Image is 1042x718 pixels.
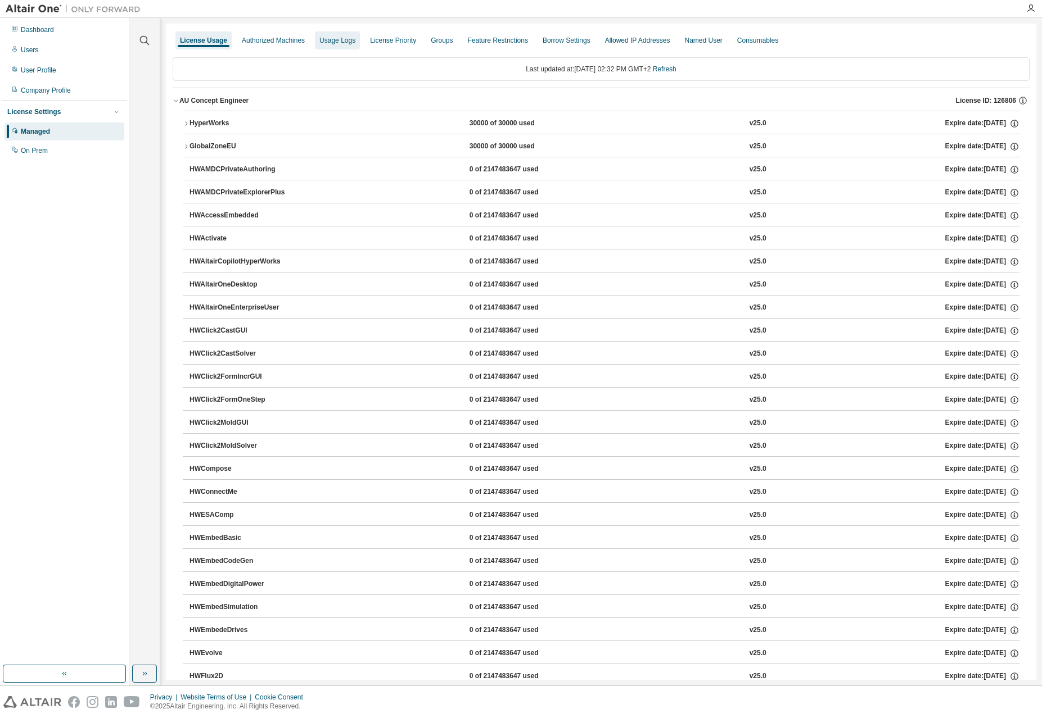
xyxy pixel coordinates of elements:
button: HWConnectMe0 of 2147483647 usedv25.0Expire date:[DATE] [190,480,1020,505]
div: License Settings [7,107,61,116]
div: HWESAComp [190,510,291,520]
div: 30000 of 30000 used [470,142,571,152]
button: HWClick2FormOneStep0 of 2147483647 usedv25.0Expire date:[DATE] [190,388,1020,412]
div: HWEmbedeDrives [190,625,291,635]
div: v25.0 [750,372,766,382]
div: Usage Logs [319,36,355,45]
div: HyperWorks [190,119,291,129]
button: HWEmbedeDrives0 of 2147483647 usedv25.0Expire date:[DATE] [190,618,1020,643]
div: Expire date: [DATE] [945,165,1020,175]
button: HWEmbedBasic0 of 2147483647 usedv25.0Expire date:[DATE] [190,526,1020,551]
div: Expire date: [DATE] [945,326,1020,336]
div: Expire date: [DATE] [945,441,1020,451]
div: Privacy [150,693,181,702]
img: instagram.svg [87,696,98,708]
button: HWEmbedDigitalPower0 of 2147483647 usedv25.0Expire date:[DATE] [190,572,1020,597]
div: 0 of 2147483647 used [470,487,571,497]
button: HWClick2MoldGUI0 of 2147483647 usedv25.0Expire date:[DATE] [190,411,1020,435]
div: v25.0 [750,556,766,566]
div: Expire date: [DATE] [945,625,1020,635]
div: Named User [684,36,722,45]
div: v25.0 [750,280,766,290]
button: HWFlux2D0 of 2147483647 usedv25.0Expire date:[DATE] [190,664,1020,689]
div: HWAltairOneDesktop [190,280,291,290]
button: HWClick2FormIncrGUI0 of 2147483647 usedv25.0Expire date:[DATE] [190,365,1020,389]
div: Expire date: [DATE] [945,671,1020,681]
div: Managed [21,127,50,136]
div: Expire date: [DATE] [945,303,1020,313]
div: v25.0 [750,119,766,129]
div: 0 of 2147483647 used [470,464,571,474]
div: 0 of 2147483647 used [470,648,571,658]
div: Expire date: [DATE] [945,418,1020,428]
div: v25.0 [750,602,766,612]
div: On Prem [21,146,48,155]
div: HWAltairCopilotHyperWorks [190,257,291,267]
div: 0 of 2147483647 used [470,211,571,221]
div: 0 of 2147483647 used [470,556,571,566]
div: Expire date: [DATE] [945,234,1020,244]
div: Expire date: [DATE] [945,648,1020,658]
div: Expire date: [DATE] [945,142,1020,152]
button: HWAMDCPrivateExplorerPlus0 of 2147483647 usedv25.0Expire date:[DATE] [190,180,1020,205]
button: HWEvolve0 of 2147483647 usedv25.0Expire date:[DATE] [190,641,1020,666]
button: HWAMDCPrivateAuthoring0 of 2147483647 usedv25.0Expire date:[DATE] [190,157,1020,182]
div: User Profile [21,66,56,75]
div: 0 of 2147483647 used [470,510,571,520]
div: Users [21,46,38,54]
div: 0 of 2147483647 used [470,625,571,635]
button: HyperWorks30000 of 30000 usedv25.0Expire date:[DATE] [183,111,1020,136]
div: HWFlux2D [190,671,291,681]
img: youtube.svg [124,696,140,708]
div: v25.0 [750,349,766,359]
div: HWEmbedCodeGen [190,556,291,566]
div: Expire date: [DATE] [945,372,1020,382]
div: HWAMDCPrivateAuthoring [190,165,291,175]
div: Expire date: [DATE] [945,487,1020,497]
div: v25.0 [750,326,766,336]
button: HWClick2CastGUI0 of 2147483647 usedv25.0Expire date:[DATE] [190,319,1020,343]
div: HWActivate [190,234,291,244]
button: HWClick2MoldSolver0 of 2147483647 usedv25.0Expire date:[DATE] [190,434,1020,458]
div: HWConnectMe [190,487,291,497]
div: 0 of 2147483647 used [470,188,571,198]
p: © 2025 Altair Engineering, Inc. All Rights Reserved. [150,702,310,711]
div: Cookie Consent [255,693,309,702]
button: HWClick2CastSolver0 of 2147483647 usedv25.0Expire date:[DATE] [190,342,1020,366]
div: 0 of 2147483647 used [470,303,571,313]
div: License Priority [370,36,416,45]
div: v25.0 [750,671,766,681]
div: 0 of 2147483647 used [470,579,571,589]
div: Feature Restrictions [468,36,528,45]
div: Expire date: [DATE] [945,579,1020,589]
div: Expire date: [DATE] [945,280,1020,290]
img: Altair One [6,3,146,15]
div: v25.0 [750,395,766,405]
div: v25.0 [750,648,766,658]
div: Expire date: [DATE] [945,349,1020,359]
div: v25.0 [750,418,766,428]
div: HWEvolve [190,648,291,658]
div: Expire date: [DATE] [945,119,1020,129]
div: 0 of 2147483647 used [470,602,571,612]
button: HWAltairOneDesktop0 of 2147483647 usedv25.0Expire date:[DATE] [190,272,1020,297]
div: v25.0 [750,510,766,520]
div: Website Terms of Use [181,693,255,702]
div: v25.0 [750,464,766,474]
div: v25.0 [750,211,766,221]
div: Expire date: [DATE] [945,211,1020,221]
div: 0 of 2147483647 used [470,257,571,267]
img: linkedin.svg [105,696,117,708]
div: HWEmbedBasic [190,533,291,543]
button: HWAccessEmbedded0 of 2147483647 usedv25.0Expire date:[DATE] [190,203,1020,228]
div: Expire date: [DATE] [945,533,1020,543]
div: Groups [431,36,453,45]
div: HWClick2CastSolver [190,349,291,359]
div: 0 of 2147483647 used [470,441,571,451]
div: v25.0 [750,142,766,152]
div: HWAccessEmbedded [190,211,291,221]
div: v25.0 [750,257,766,267]
div: v25.0 [750,234,766,244]
div: 0 of 2147483647 used [470,533,571,543]
button: HWESAComp0 of 2147483647 usedv25.0Expire date:[DATE] [190,503,1020,528]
